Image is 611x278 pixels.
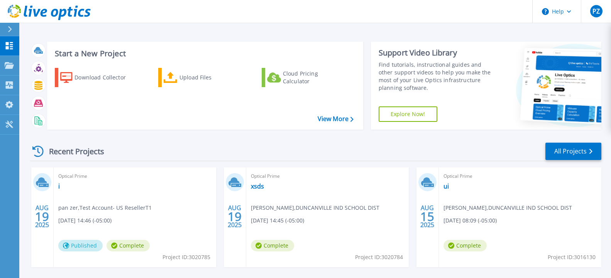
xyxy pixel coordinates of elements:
span: Optical Prime [251,172,404,180]
span: 15 [420,213,434,220]
span: [DATE] 14:45 (-05:00) [251,216,304,225]
span: Complete [443,240,487,251]
span: PZ [592,8,600,14]
div: Find tutorials, instructional guides and other support videos to help you make the most of your L... [379,61,495,92]
span: Published [58,240,103,251]
div: Download Collector [74,70,136,85]
div: AUG 2025 [420,202,435,231]
span: Project ID: 3020785 [162,253,210,261]
span: Complete [251,240,294,251]
a: All Projects [545,143,601,160]
a: Cloud Pricing Calculator [262,68,348,87]
span: Project ID: 3016130 [548,253,596,261]
a: ui [443,182,449,190]
span: 19 [228,213,242,220]
div: Upload Files [179,70,241,85]
a: xsds [251,182,264,190]
span: [DATE] 14:46 (-05:00) [58,216,112,225]
a: Upload Files [158,68,244,87]
div: Recent Projects [30,142,115,161]
h3: Start a New Project [55,49,353,58]
div: Support Video Library [379,48,495,58]
span: Complete [107,240,150,251]
span: Project ID: 3020784 [355,253,403,261]
span: Optical Prime [58,172,212,180]
span: [DATE] 08:09 (-05:00) [443,216,497,225]
a: i [58,182,60,190]
a: View More [318,115,354,123]
div: AUG 2025 [227,202,242,231]
span: [PERSON_NAME] , DUNCANVILLE IND SCHOOL DIST [251,204,379,212]
a: Explore Now! [379,106,437,122]
span: 19 [35,213,49,220]
span: [PERSON_NAME] , DUNCANVILLE IND SCHOOL DIST [443,204,572,212]
span: pan zer , Test Account- US ResellerT1 [58,204,152,212]
div: AUG 2025 [35,202,49,231]
div: Cloud Pricing Calculator [283,70,345,85]
a: Download Collector [55,68,141,87]
span: Optical Prime [443,172,597,180]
